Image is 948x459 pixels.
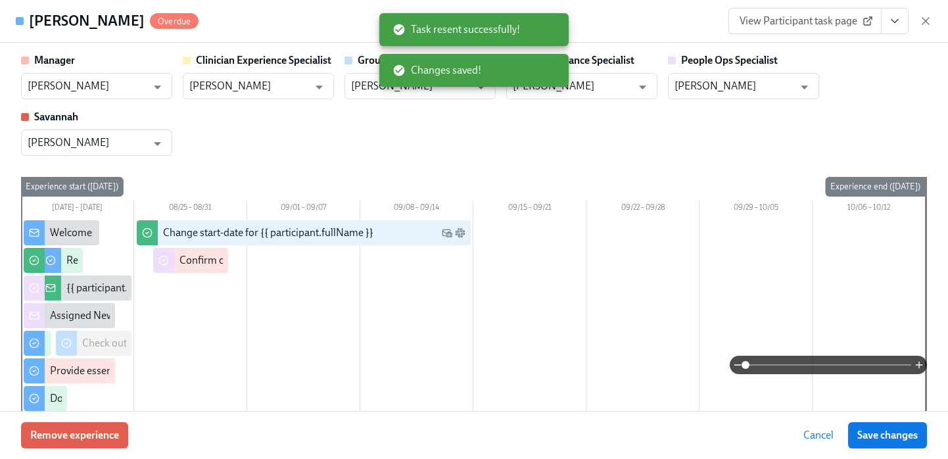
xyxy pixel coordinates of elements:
[358,54,411,66] strong: Group Lead
[66,281,335,295] div: {{ participant.fullName }} has filled out the onboarding form
[50,391,214,406] div: Do your background check in Checkr
[632,77,653,97] button: Open
[455,228,465,238] svg: Slack
[29,11,145,31] h4: [PERSON_NAME]
[728,8,882,34] a: View Participant task page
[163,226,373,240] div: Change start-date for {{ participant.fullName }}
[360,201,473,218] div: 09/08 – 09/14
[147,133,168,154] button: Open
[392,22,520,37] span: Task resent successfully!
[681,54,778,66] strong: People Ops Specialist
[30,429,119,442] span: Remove experience
[699,201,813,218] div: 09/29 – 10/05
[586,201,699,218] div: 09/22 – 09/28
[519,54,634,66] strong: HR Compliance Specialist
[179,253,318,268] div: Confirm cleared by People Ops
[20,177,124,197] div: Experience start ([DATE])
[848,422,927,448] button: Save changes
[825,177,926,197] div: Experience end ([DATE])
[857,429,918,442] span: Save changes
[881,8,909,34] button: View task page
[794,422,843,448] button: Cancel
[309,77,329,97] button: Open
[34,110,78,123] strong: Savannah
[813,201,926,218] div: 10/06 – 10/12
[50,226,297,240] div: Welcome from the Charlie Health Compliance Team 👋
[247,201,360,218] div: 09/01 – 09/07
[147,77,168,97] button: Open
[473,201,586,218] div: 09/15 – 09/21
[794,77,815,97] button: Open
[196,54,331,66] strong: Clinician Experience Specialist
[442,228,452,238] svg: Work Email
[134,201,247,218] div: 08/25 – 08/31
[50,308,136,323] div: Assigned New Hire
[21,422,128,448] button: Remove experience
[803,429,834,442] span: Cancel
[21,201,134,218] div: [DATE] – [DATE]
[740,14,870,28] span: View Participant task page
[392,63,481,78] span: Changes saved!
[66,253,309,268] div: Register on the [US_STATE] [MEDICAL_DATA] website
[150,16,199,26] span: Overdue
[82,336,271,350] div: Check out our recommended laptop specs
[34,54,75,66] strong: Manager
